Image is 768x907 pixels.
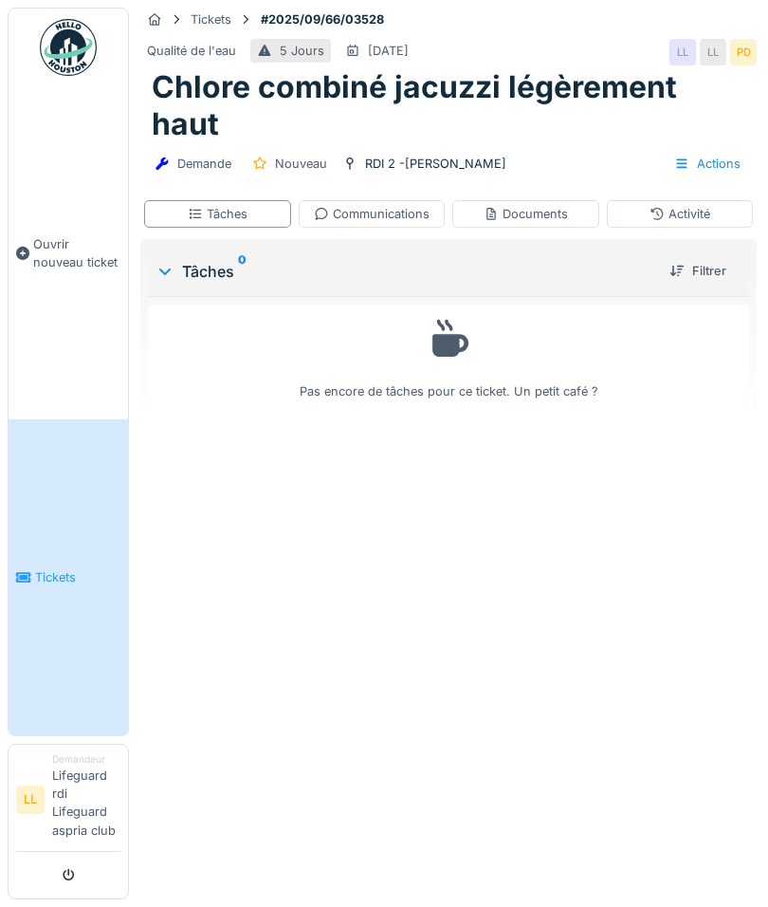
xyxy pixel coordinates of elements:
div: Pas encore de tâches pour ce ticket. Un petit café ? [160,313,737,401]
div: RDI 2 -[PERSON_NAME] [365,155,506,173]
div: Tickets [191,10,231,28]
div: LL [700,39,726,65]
div: Tâches [188,205,247,223]
a: Tickets [9,419,128,734]
sup: 0 [238,260,247,283]
div: PD [730,39,757,65]
a: LL DemandeurLifeguard rdi Lifeguard aspria club [16,752,120,852]
div: [DATE] [368,42,409,60]
a: Ouvrir nouveau ticket [9,86,128,419]
li: LL [16,786,45,814]
div: Tâches [155,260,654,283]
div: Actions [666,150,749,177]
span: Ouvrir nouveau ticket [33,235,120,271]
div: Qualité de l'eau [147,42,236,60]
div: Activité [649,205,710,223]
span: Tickets [35,568,120,586]
div: Demande [177,155,231,173]
h1: Chlore combiné jacuzzi légèrement haut [152,69,745,142]
img: Badge_color-CXgf-gQk.svg [40,19,97,76]
div: Nouveau [275,155,327,173]
div: Filtrer [662,258,734,284]
div: LL [669,39,696,65]
div: Documents [484,205,568,223]
li: Lifeguard rdi Lifeguard aspria club [52,752,120,847]
div: Demandeur [52,752,120,767]
div: 5 Jours [280,42,324,60]
strong: #2025/09/66/03528 [253,10,392,28]
div: Communications [314,205,430,223]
